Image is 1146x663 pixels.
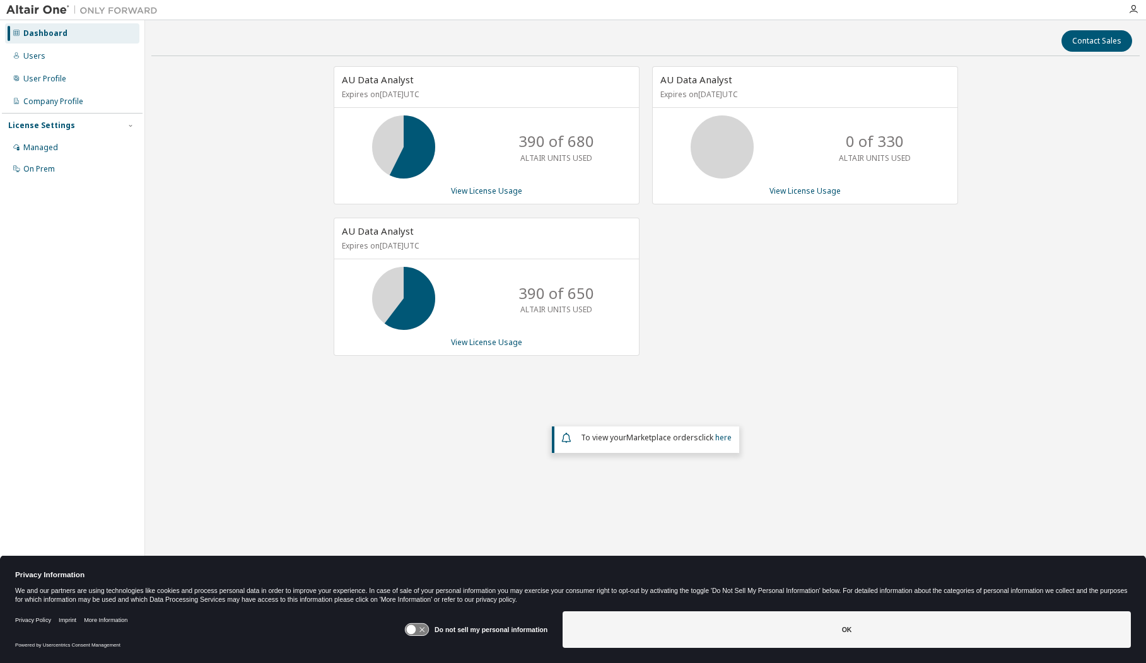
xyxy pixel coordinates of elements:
p: 390 of 680 [518,131,594,152]
span: To view your click [581,432,732,443]
p: ALTAIR UNITS USED [839,153,911,163]
div: Dashboard [23,28,67,38]
img: Altair One [6,4,164,16]
span: AU Data Analyst [342,73,414,86]
div: User Profile [23,74,66,84]
div: Users [23,51,45,61]
span: AU Data Analyst [342,225,414,237]
div: Managed [23,143,58,153]
p: ALTAIR UNITS USED [520,153,592,163]
a: here [715,432,732,443]
p: Expires on [DATE] UTC [342,89,628,100]
span: AU Data Analyst [660,73,732,86]
p: 390 of 650 [518,283,594,304]
a: View License Usage [451,185,522,196]
a: View License Usage [451,337,522,348]
p: ALTAIR UNITS USED [520,304,592,315]
em: Marketplace orders [626,432,698,443]
div: License Settings [8,120,75,131]
a: View License Usage [769,185,841,196]
p: Expires on [DATE] UTC [342,240,628,251]
div: Company Profile [23,97,83,107]
button: Contact Sales [1061,30,1132,52]
div: On Prem [23,164,55,174]
p: 0 of 330 [846,131,904,152]
p: Expires on [DATE] UTC [660,89,947,100]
